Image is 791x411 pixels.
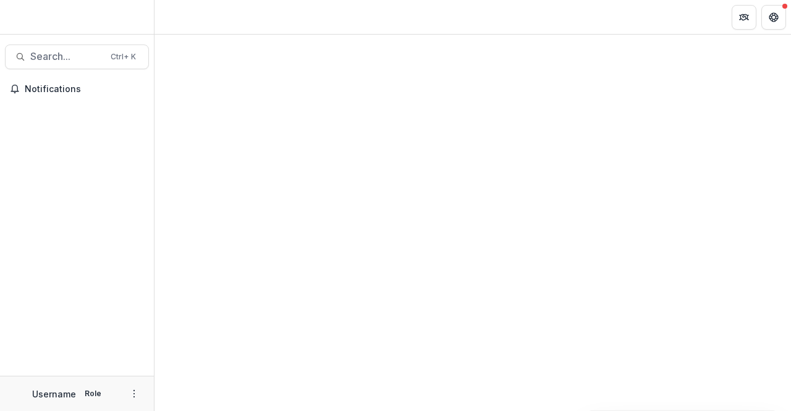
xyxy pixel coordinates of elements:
span: Search... [30,51,103,62]
p: Role [81,388,105,399]
button: Partners [732,5,756,30]
button: More [127,386,142,401]
button: Search... [5,44,149,69]
span: Notifications [25,84,144,95]
p: Username [32,388,76,400]
button: Get Help [761,5,786,30]
div: Ctrl + K [108,50,138,64]
button: Notifications [5,79,149,99]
